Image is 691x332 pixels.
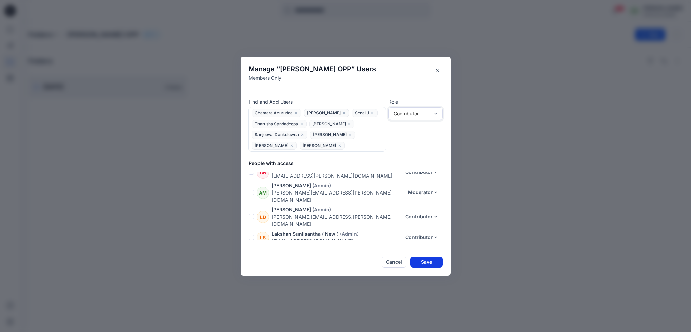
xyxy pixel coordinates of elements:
[432,65,443,76] button: Close
[272,182,311,189] p: [PERSON_NAME]
[300,131,304,138] button: close
[249,74,376,81] p: Members Only
[303,143,336,150] span: [PERSON_NAME]
[338,142,342,149] button: close
[249,65,376,73] h4: Manage “ ” Users
[294,110,298,116] button: close
[272,189,404,203] p: [PERSON_NAME][EMAIL_ADDRESS][PERSON_NAME][DOMAIN_NAME]
[340,230,359,237] p: (Admin)
[312,206,331,213] p: (Admin)
[255,121,298,128] span: Tharusha Sandadeepa
[313,132,347,139] span: [PERSON_NAME]
[355,110,369,117] span: Senal J
[272,213,401,227] p: [PERSON_NAME][EMAIL_ADDRESS][PERSON_NAME][DOMAIN_NAME]
[401,211,443,222] button: Contributor
[347,121,351,127] button: close
[255,110,293,117] span: Chamara Anurudda
[401,232,443,243] button: Contributor
[388,98,443,105] p: Role
[382,257,406,268] button: Cancel
[272,230,339,237] p: Lakshan Sunilsantha ( New )
[257,211,269,223] div: LD
[290,142,294,149] button: close
[280,65,351,73] span: [PERSON_NAME] OPP
[249,98,386,105] p: Find and Add Users
[348,131,352,138] button: close
[300,121,304,127] button: close
[404,187,443,198] button: Moderator
[272,172,401,179] p: [EMAIL_ADDRESS][PERSON_NAME][DOMAIN_NAME]
[255,143,288,150] span: [PERSON_NAME]
[312,121,346,128] span: [PERSON_NAME]
[342,110,346,116] button: close
[394,110,429,117] div: Contributor
[249,160,451,167] p: People with access
[257,232,269,244] div: LS
[272,206,311,213] p: [PERSON_NAME]
[307,110,341,117] span: [PERSON_NAME]
[272,237,401,244] p: [EMAIL_ADDRESS][DOMAIN_NAME]
[257,166,269,179] div: AR
[370,110,375,116] button: close
[401,167,443,178] button: Contributor
[410,257,443,268] button: Save
[312,182,331,189] p: (Admin)
[255,132,299,139] span: Sanjeewa Dankoluwea
[257,187,269,199] div: AM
